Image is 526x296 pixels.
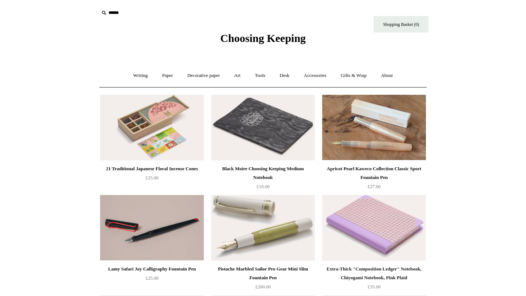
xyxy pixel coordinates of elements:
a: Extra-Thick "Composition Ledger" Notebook, Chiyogami Notebook, Pink Plaid £35.00 [322,265,426,295]
a: Lamy Safari Joy Calligraphy Fountain Pen Lamy Safari Joy Calligraphy Fountain Pen [100,195,204,261]
a: Desk [273,66,296,85]
a: Black Moire Choosing Keeping Medium Notebook £10.00 [211,164,315,194]
span: £27.00 [367,184,381,189]
a: 21 Traditional Japanese Floral Incense Cones £25.00 [100,164,204,194]
img: Lamy Safari Joy Calligraphy Fountain Pen [100,195,204,261]
a: Tools [248,66,272,85]
a: Paper [156,66,180,85]
img: Extra-Thick "Composition Ledger" Notebook, Chiyogami Notebook, Pink Plaid [322,195,426,261]
a: Art [228,66,247,85]
span: Choosing Keeping [220,32,306,44]
a: Choosing Keeping [220,38,306,43]
img: Black Moire Choosing Keeping Medium Notebook [211,95,315,160]
a: Pistache Marbled Sailor Pro Gear Mini Slim Fountain Pen Pistache Marbled Sailor Pro Gear Mini Sli... [211,195,315,261]
a: Pistache Marbled Sailor Pro Gear Mini Slim Fountain Pen £200.00 [211,265,315,295]
div: 21 Traditional Japanese Floral Incense Cones [102,164,202,173]
a: Accessories [297,66,333,85]
span: £10.00 [256,184,270,189]
div: Pistache Marbled Sailor Pro Gear Mini Slim Fountain Pen [213,265,313,282]
a: Lamy Safari Joy Calligraphy Fountain Pen £25.00 [100,265,204,295]
span: £25.00 [145,275,159,281]
a: Gifts & Wrap [334,66,373,85]
a: Black Moire Choosing Keeping Medium Notebook Black Moire Choosing Keeping Medium Notebook [211,95,315,160]
div: Extra-Thick "Composition Ledger" Notebook, Chiyogami Notebook, Pink Plaid [324,265,424,282]
a: Writing [127,66,155,85]
span: £35.00 [367,284,381,289]
a: Apricot Pearl Kaweco Collection Classic Sport Fountain Pen Apricot Pearl Kaweco Collection Classi... [322,95,426,160]
span: £25.00 [145,175,159,180]
a: Shopping Basket (0) [374,16,428,32]
a: 21 Traditional Japanese Floral Incense Cones 21 Traditional Japanese Floral Incense Cones [100,95,204,160]
a: Extra-Thick "Composition Ledger" Notebook, Chiyogami Notebook, Pink Plaid Extra-Thick "Compositio... [322,195,426,261]
img: Pistache Marbled Sailor Pro Gear Mini Slim Fountain Pen [211,195,315,261]
a: Decorative paper [181,66,226,85]
div: Black Moire Choosing Keeping Medium Notebook [213,164,313,182]
a: About [374,66,400,85]
img: Apricot Pearl Kaweco Collection Classic Sport Fountain Pen [322,95,426,160]
div: Apricot Pearl Kaweco Collection Classic Sport Fountain Pen [324,164,424,182]
a: Apricot Pearl Kaweco Collection Classic Sport Fountain Pen £27.00 [322,164,426,194]
span: £200.00 [255,284,271,289]
div: Lamy Safari Joy Calligraphy Fountain Pen [102,265,202,273]
img: 21 Traditional Japanese Floral Incense Cones [100,95,204,160]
